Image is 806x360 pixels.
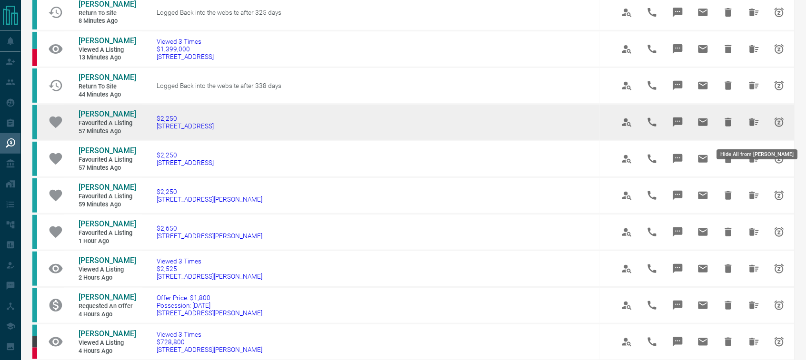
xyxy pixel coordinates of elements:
a: [PERSON_NAME] [79,183,136,193]
span: [PERSON_NAME] [79,183,136,192]
span: 57 minutes ago [79,127,136,136]
span: Requested an Offer [79,302,136,311]
span: Message [667,257,689,280]
span: [PERSON_NAME] [79,109,136,118]
div: condos.ca [32,252,37,286]
span: Email [692,221,715,243]
span: Snooze [768,257,791,280]
a: [PERSON_NAME] [79,256,136,266]
a: [PERSON_NAME] [79,329,136,339]
span: [STREET_ADDRESS] [157,53,214,60]
span: Call [641,294,664,317]
span: 44 minutes ago [79,91,136,99]
span: Viewed 3 Times [157,257,262,265]
span: Email [692,184,715,207]
span: Snooze [768,294,791,317]
span: Call [641,221,664,243]
span: $2,250 [157,188,262,195]
span: Hide [717,294,740,317]
span: $1,399,000 [157,45,214,53]
div: Hide All from [PERSON_NAME] [717,149,798,159]
a: [PERSON_NAME] [79,219,136,229]
span: 2 hours ago [79,274,136,282]
span: Logged Back into the website after 325 days [157,9,281,16]
span: Email [692,331,715,353]
span: [STREET_ADDRESS][PERSON_NAME] [157,232,262,240]
span: Email [692,147,715,170]
span: 13 minutes ago [79,54,136,62]
span: View Profile [616,184,638,207]
div: property.ca [32,49,37,66]
span: Hide All from Carlos Aedo [743,331,766,353]
a: [PERSON_NAME] [79,146,136,156]
span: Favourited a Listing [79,119,136,127]
span: [STREET_ADDRESS] [157,122,214,130]
div: condos.ca [32,288,37,322]
span: 59 minutes ago [79,201,136,209]
span: [STREET_ADDRESS][PERSON_NAME] [157,195,262,203]
span: Viewed 3 Times [157,331,262,338]
span: Message [667,147,689,170]
span: 8 minutes ago [79,17,136,25]
a: $2,650[STREET_ADDRESS][PERSON_NAME] [157,224,262,240]
span: [PERSON_NAME] [79,36,136,45]
span: Message [667,38,689,60]
span: 4 hours ago [79,311,136,319]
span: View Profile [616,221,638,243]
span: $728,800 [157,338,262,346]
span: Hide [717,221,740,243]
span: Offer Price: $1,800 [157,294,262,302]
span: Call [641,111,664,134]
span: [STREET_ADDRESS] [157,159,214,166]
span: View Profile [616,331,638,353]
span: View Profile [616,294,638,317]
span: 57 minutes ago [79,164,136,172]
span: View Profile [616,38,638,60]
span: Message [667,221,689,243]
span: Hide [717,1,740,24]
span: Hide [717,74,740,97]
span: [PERSON_NAME] [79,256,136,265]
span: Hide All from Kevin Devonish [743,184,766,207]
span: [STREET_ADDRESS][PERSON_NAME] [157,272,262,280]
span: Possession: [DATE] [157,302,262,309]
span: Snooze [768,184,791,207]
span: Return to Site [79,10,136,18]
span: Call [641,38,664,60]
span: View Profile [616,111,638,134]
span: Call [641,1,664,24]
div: condos.ca [32,68,37,103]
span: Hide All from Lindsay Greene [743,1,766,24]
span: Call [641,184,664,207]
span: $2,525 [157,265,262,272]
span: $2,650 [157,224,262,232]
span: Logged Back into the website after 338 days [157,82,281,89]
a: [PERSON_NAME] [79,36,136,46]
a: [PERSON_NAME] [79,109,136,119]
span: Hide All from Kevin Devonish [743,111,766,134]
span: Message [667,294,689,317]
span: Snooze [768,221,791,243]
div: condos.ca [32,178,37,213]
span: Hide [717,111,740,134]
span: Email [692,1,715,24]
span: Viewed 3 Times [157,38,214,45]
span: Snooze [768,74,791,97]
span: [PERSON_NAME] [79,73,136,82]
span: Message [667,184,689,207]
div: property.ca [32,348,37,359]
span: $2,250 [157,115,214,122]
span: Email [692,294,715,317]
span: Viewed a Listing [79,339,136,347]
a: Viewed 3 Times$728,800[STREET_ADDRESS][PERSON_NAME] [157,331,262,353]
span: Email [692,257,715,280]
span: Message [667,74,689,97]
span: Message [667,331,689,353]
span: Hide All from Cait Jarvis [743,294,766,317]
a: [PERSON_NAME] [79,73,136,83]
a: $2,250[STREET_ADDRESS] [157,115,214,130]
a: [PERSON_NAME] [79,292,136,302]
a: $2,250[STREET_ADDRESS] [157,151,214,166]
span: Hide All from Samuel Tesfaye [743,257,766,280]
